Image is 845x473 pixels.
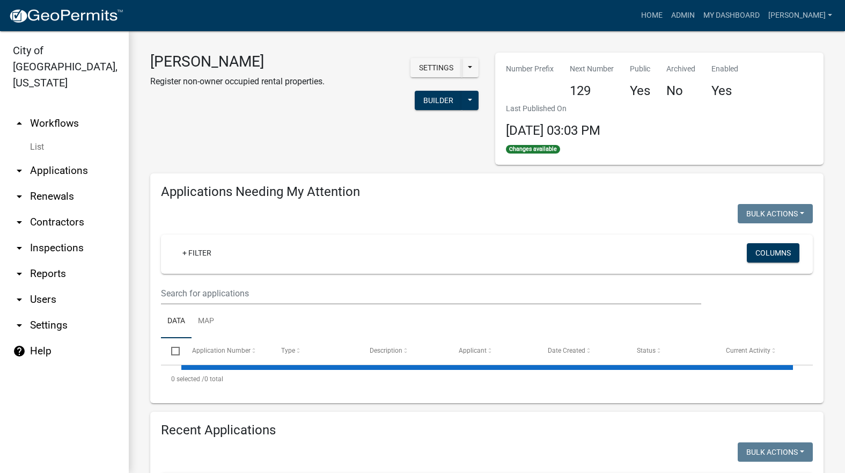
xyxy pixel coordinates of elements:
datatable-header-cell: Type [270,338,359,364]
datatable-header-cell: Date Created [538,338,627,364]
span: Application Number [192,347,251,354]
button: Builder [415,91,462,110]
a: [PERSON_NAME] [764,5,836,26]
h4: Yes [711,83,738,99]
input: Search for applications [161,282,701,304]
span: Description [370,347,402,354]
a: Data [161,304,192,339]
a: Admin [667,5,699,26]
datatable-header-cell: Current Activity [716,338,805,364]
div: 0 total [161,366,813,392]
datatable-header-cell: Select [161,338,181,364]
i: arrow_drop_down [13,267,26,280]
i: help [13,345,26,358]
button: Settings [410,58,462,77]
span: Status [637,347,656,354]
a: Home [637,5,667,26]
i: arrow_drop_down [13,164,26,177]
h4: Applications Needing My Attention [161,184,813,200]
span: 0 selected / [171,375,204,383]
button: Bulk Actions [738,442,813,462]
h4: No [666,83,695,99]
datatable-header-cell: Application Number [181,338,270,364]
p: Number Prefix [506,63,554,75]
a: My Dashboard [699,5,764,26]
i: arrow_drop_up [13,117,26,130]
i: arrow_drop_down [13,242,26,254]
i: arrow_drop_down [13,319,26,332]
p: Register non-owner occupied rental properties. [150,75,325,88]
span: Type [281,347,295,354]
p: Last Published On [506,103,600,114]
h4: Recent Applications [161,423,813,438]
i: arrow_drop_down [13,293,26,306]
span: [DATE] 03:03 PM [506,123,600,138]
span: Current Activity [726,347,770,354]
p: Archived [666,63,695,75]
p: Next Number [570,63,614,75]
span: Changes available [506,145,561,154]
datatable-header-cell: Status [627,338,716,364]
button: Columns [747,243,799,263]
button: Bulk Actions [738,204,813,223]
datatable-header-cell: Applicant [449,338,538,364]
span: Date Created [548,347,585,354]
datatable-header-cell: Description [359,338,449,364]
h4: Yes [630,83,650,99]
h4: 129 [570,83,614,99]
h3: [PERSON_NAME] [150,53,325,71]
a: Map [192,304,221,339]
p: Public [630,63,650,75]
i: arrow_drop_down [13,216,26,229]
a: + Filter [174,243,220,263]
i: arrow_drop_down [13,190,26,203]
span: Applicant [459,347,487,354]
p: Enabled [711,63,738,75]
